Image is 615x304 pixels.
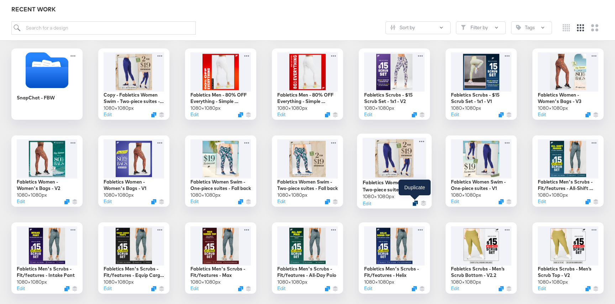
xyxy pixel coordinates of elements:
svg: Duplicate [412,201,418,206]
div: Fabletics Scrubs - $15 Scrub Set - 1x1 - V11080×1080pxEditDuplicate [446,48,517,120]
button: Edit [17,285,25,292]
input: Search for a design [11,21,196,35]
div: Fabletics Women Swim - Two-piece suites - Fall back [277,179,338,192]
svg: Duplicate [151,286,156,291]
div: 1080 × 1080 px [190,105,221,112]
button: Edit [277,285,285,292]
div: Fabletics Men's Scrubs - Fit/features - Equip Cargo Pants1080×1080pxEditDuplicate [98,222,169,294]
div: Fabletics Scrubs - $15 Scrub Set - 1x1 - V2 [364,92,425,105]
button: Edit [17,198,25,205]
svg: Duplicate [585,286,590,291]
div: 1080 × 1080 px [104,279,134,285]
svg: Medium grid [577,24,584,31]
button: FilterFilter by [456,21,506,34]
svg: Duplicate [325,286,330,291]
svg: Duplicate [499,112,504,117]
div: Fabletics Women Swim - Two-piece suites - V21080×1080pxEditDuplicate [357,134,432,208]
button: Edit [104,198,112,205]
div: Fabletics Women Swim - Two-piece suites - V2 [363,179,426,193]
div: 1080 × 1080 px [104,192,134,199]
button: Edit [538,198,546,205]
svg: Small grid [563,24,570,31]
button: TagTags [511,21,552,34]
button: Duplicate [499,286,504,291]
div: Fabletics Men - 80% OFF Everything - Simple Overlay - V21080×1080pxEditDuplicate [185,48,256,120]
svg: Large grid [591,24,598,31]
div: 1080 × 1080 px [104,105,134,112]
button: Duplicate [499,199,504,204]
button: Duplicate [238,286,243,291]
div: Fabletics Men - 80% OFF Everything - Simple Overlay - V1 [277,92,338,105]
div: 1080 × 1080 px [190,192,221,199]
div: Fabletics Scrubs - Men’s Scrub Top - V2 [538,266,598,279]
svg: Duplicate [325,112,330,117]
div: Fabletics Men's Scrubs - Fit/features - Intake Pant1080×1080pxEditDuplicate [11,222,83,294]
div: Fabletics Men's Scrubs - Fit/features - Helix1080×1080pxEditDuplicate [359,222,430,294]
svg: Filter [461,25,466,30]
div: 1080 × 1080 px [277,192,307,199]
div: Fabletics Men's Scrubs - Fit/features - All-Shift Jogger1080×1080pxEditDuplicate [532,135,604,207]
div: 1080 × 1080 px [17,192,47,199]
div: 1080 × 1080 px [538,279,568,285]
div: Fabletics Women Swim - One-piece suites - Fall back [190,179,251,192]
div: Fabletics Men - 80% OFF Everything - Simple Overlay - V2 [190,92,251,105]
div: Fabletics Scrubs - Men’s Scrub Bottom - V2.2 [451,266,511,279]
svg: Duplicate [585,112,590,117]
div: RECENT WORK [11,5,604,14]
svg: Duplicate [238,112,243,117]
button: Edit [538,111,546,118]
div: Fabletics Women - Women's Bags - V31080×1080pxEditDuplicate [532,48,604,120]
button: Duplicate [585,199,590,204]
div: Fabletics Men's Scrubs - Fit/features - Intake Pant [17,266,77,279]
div: Fabletics Women Swim - One-piece suites - V11080×1080pxEditDuplicate [446,135,517,207]
button: Edit [538,285,546,292]
div: 1080 × 1080 px [451,279,481,285]
div: 1080 × 1080 px [277,105,307,112]
div: 1080 × 1080 px [451,192,481,199]
div: SnapChat - FBW [17,94,55,101]
svg: Duplicate [64,199,69,204]
svg: Duplicate [151,112,156,117]
div: Fabletics Scrubs - Men’s Scrub Bottom - V2.21080×1080pxEditDuplicate [446,222,517,294]
div: Fabletics Men's Scrubs - Fit/features - All-Day Polo1080×1080pxEditDuplicate [272,222,343,294]
button: Edit [190,198,199,205]
div: Fabletics Women - Women's Bags - V21080×1080pxEditDuplicate [11,135,83,207]
div: Fabletics Scrubs - $15 Scrub Set - 1x1 - V21080×1080pxEditDuplicate [359,48,430,120]
div: 1080 × 1080 px [538,105,568,112]
div: Fabletics Men's Scrubs - Fit/features - Max1080×1080pxEditDuplicate [185,222,256,294]
svg: Sliders [390,25,395,30]
button: Edit [451,285,459,292]
div: 1080 × 1080 px [364,279,394,285]
button: Edit [363,200,371,206]
svg: Duplicate [238,199,243,204]
svg: Duplicate [412,112,417,117]
button: Edit [190,285,199,292]
div: Fabletics Scrubs - Men’s Scrub Top - V21080×1080pxEditDuplicate [532,222,604,294]
svg: Duplicate [64,286,69,291]
div: Fabletics Women Swim - One-piece suites - Fall back1080×1080pxEditDuplicate [185,135,256,207]
svg: Duplicate [412,286,417,291]
div: Fabletics Women - Women's Bags - V11080×1080pxEditDuplicate [98,135,169,207]
div: SnapChat - FBW [11,48,83,120]
div: 1080 × 1080 px [363,193,394,200]
button: Edit [451,198,459,205]
div: Fabletics Women - Women's Bags - V3 [538,92,598,105]
svg: Tag [516,25,521,30]
div: Fabletics Men's Scrubs - Fit/features - All-Day Polo [277,266,338,279]
button: Edit [277,111,285,118]
div: Fabletics Men's Scrubs - Fit/features - All-Shift Jogger [538,179,598,192]
button: Edit [451,111,459,118]
div: 1080 × 1080 px [451,105,481,112]
button: Edit [277,198,285,205]
div: Fabletics Women - Women's Bags - V1 [104,179,164,192]
button: Edit [364,111,372,118]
